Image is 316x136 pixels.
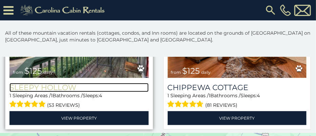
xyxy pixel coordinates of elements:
[168,83,307,92] a: Chippewa Cottage
[17,3,110,17] img: Khaki-logo.png
[183,66,200,76] span: $125
[51,92,52,99] span: 1
[43,70,53,75] span: daily
[99,92,102,99] span: 4
[257,92,260,99] span: 4
[171,70,181,75] span: from
[9,92,11,99] span: 1
[265,4,277,16] img: search-regular.svg
[9,111,149,125] a: View Property
[209,92,211,99] span: 1
[168,111,307,125] a: View Property
[13,70,23,75] span: from
[24,66,42,76] span: $125
[9,92,149,109] div: Sleeping Areas / Bathrooms / Sleeps:
[278,4,293,16] a: [PHONE_NUMBER]
[202,70,211,75] span: daily
[205,101,237,109] span: (81 reviews)
[47,101,80,109] span: (53 reviews)
[168,92,169,99] span: 1
[168,92,307,109] div: Sleeping Areas / Bathrooms / Sleeps:
[9,83,149,92] a: Sleepy Hollow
